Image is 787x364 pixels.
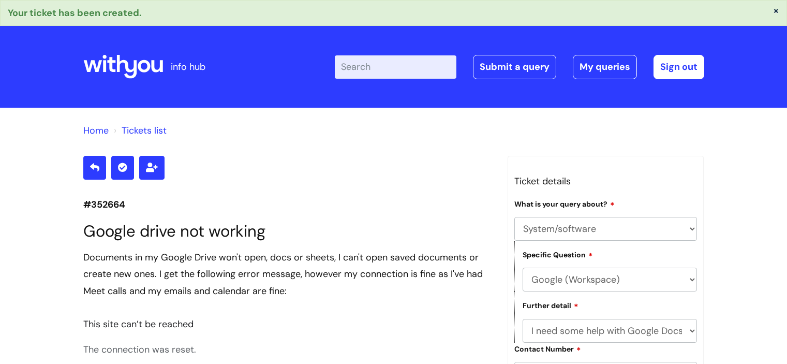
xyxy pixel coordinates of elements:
a: Submit a query [473,55,556,79]
a: Tickets list [122,124,167,137]
label: Specific Question [523,249,593,259]
a: My queries [573,55,637,79]
a: Sign out [654,55,704,79]
a: Home [83,124,109,137]
h1: Google drive not working [83,222,492,241]
label: Contact Number [514,343,581,354]
button: × [773,6,779,15]
div: The connection was reset. [83,343,196,356]
li: Tickets list [111,122,167,139]
div: Documents in my Google Drive won't open, docs or sheets, I can't open saved documents or create n... [83,249,492,299]
h3: Ticket details [514,173,697,190]
p: info hub [171,59,205,75]
p: #352664 [83,196,492,213]
div: | - [335,55,704,79]
label: Further detail [523,300,578,310]
h1: This site can’t be reached [83,316,492,332]
li: Solution home [83,122,109,139]
input: Search [335,55,456,78]
label: What is your query about? [514,198,615,209]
